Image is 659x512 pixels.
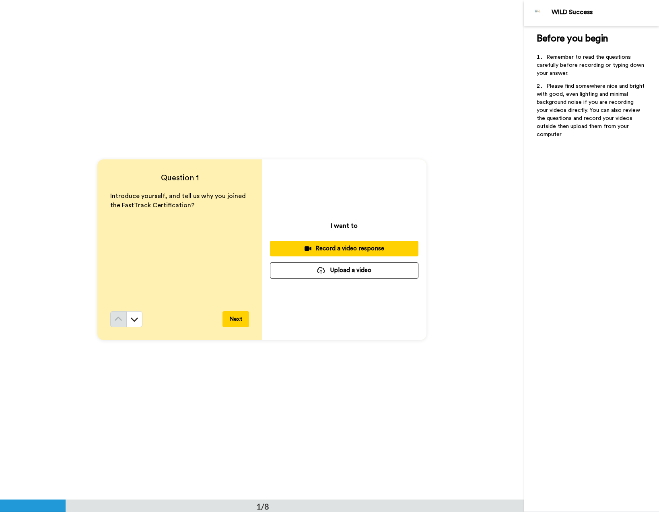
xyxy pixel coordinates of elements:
button: Next [222,311,249,327]
div: Record a video response [276,244,412,253]
div: WILD Success [552,8,659,16]
span: Introduce yourself, and tell us why you joined the FastTrack Certification? [110,193,247,209]
h4: Question 1 [110,172,249,184]
span: Before you begin [537,34,608,43]
p: I want to [331,221,358,231]
button: Upload a video [270,262,418,278]
div: 1/8 [243,501,282,512]
img: Profile Image [528,3,548,23]
span: Remember to read the questions carefully before recording or typing down your answer. [537,54,646,76]
button: Record a video response [270,241,418,256]
span: Please find somewhere nice and bright with good, even lighting and minimal background noise if yo... [537,83,646,137]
